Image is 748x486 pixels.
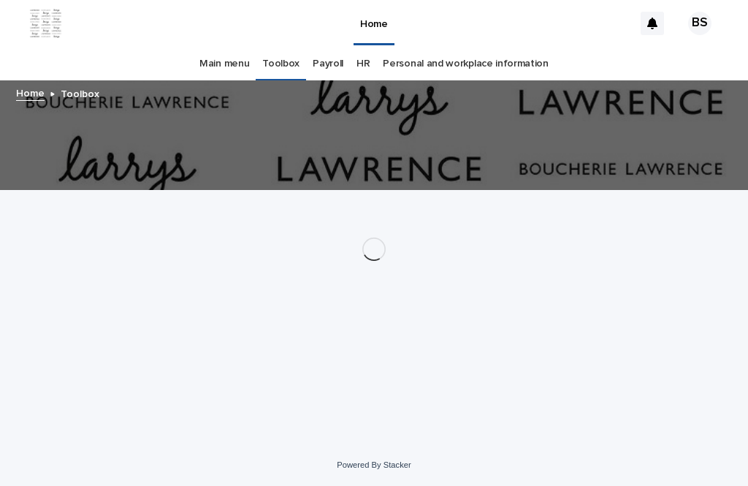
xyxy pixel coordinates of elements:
a: Toolbox [262,47,299,81]
a: Payroll [313,47,343,81]
a: Main menu [199,47,249,81]
a: HR [356,47,370,81]
img: ZpJWbK78RmCi9E4bZOpa [29,9,62,38]
a: Powered By Stacker [337,460,411,469]
a: Personal and workplace information [383,47,548,81]
p: Toolbox [61,85,99,101]
div: BS [688,12,711,35]
a: Home [16,84,45,101]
